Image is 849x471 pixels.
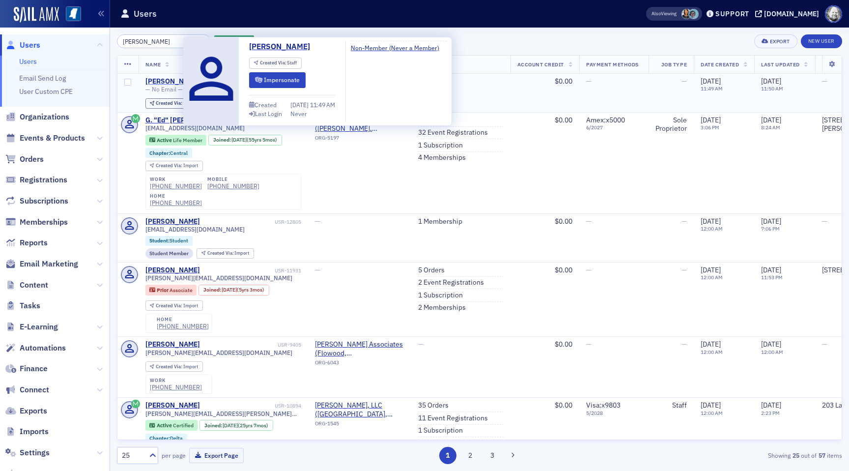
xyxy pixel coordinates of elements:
[770,39,790,44] div: Export
[555,77,572,86] span: $0.00
[20,280,48,291] span: Content
[701,274,723,281] time: 12:00 AM
[315,401,404,418] span: Mike W Jackson, LLC (Greenville, MS)
[213,137,232,143] span: Joined :
[260,60,297,66] div: Staff
[201,267,301,274] div: USR-11931
[145,248,194,259] div: Student Member
[351,43,447,52] a: Non-Member (Never a Member)
[586,61,639,68] span: Payment Methods
[149,435,183,442] a: Chapter:Delta
[145,274,292,282] span: [PERSON_NAME][EMAIL_ADDRESS][DOMAIN_NAME]
[5,154,44,165] a: Orders
[204,422,223,429] span: Joined :
[19,57,37,66] a: Users
[315,359,404,369] div: ORG-6043
[555,401,572,410] span: $0.00
[555,265,572,274] span: $0.00
[5,237,48,248] a: Reports
[20,196,68,206] span: Subscriptions
[517,61,564,68] span: Account Credit
[761,265,781,274] span: [DATE]
[315,340,404,357] a: [PERSON_NAME] Associates (Flowood, [GEOGRAPHIC_DATA])
[825,5,842,23] span: Profile
[681,217,687,226] span: —
[20,300,40,311] span: Tasks
[681,77,687,86] span: —
[555,340,572,349] span: $0.00
[207,177,259,182] div: mobile
[5,322,58,332] a: E-Learning
[199,420,273,431] div: Joined: 2000-01-01 00:00:00
[20,237,48,248] span: Reports
[761,116,781,124] span: [DATE]
[150,182,202,190] div: [PHONE_NUMBER]
[255,111,282,117] div: Last Login
[761,401,781,410] span: [DATE]
[439,447,456,464] button: 1
[145,161,203,171] div: Created Via: Import
[761,85,783,92] time: 11:50 AM
[149,287,192,293] a: Prior Associate
[555,217,572,226] span: $0.00
[122,450,143,461] div: 25
[681,340,687,349] span: —
[655,401,687,410] div: Staff
[5,175,67,185] a: Registrations
[681,9,692,19] span: Noma Burge
[150,199,202,206] div: [PHONE_NUMBER]
[145,236,193,246] div: Student:
[150,378,202,383] div: work
[701,340,721,349] span: [DATE]
[801,34,842,48] a: New User
[5,259,78,269] a: Email Marketing
[761,61,799,68] span: Last Updated
[661,61,687,68] span: Job Type
[156,363,183,370] span: Created Via :
[59,6,81,23] a: View Homepage
[208,135,282,146] div: Joined: 1970-03-01 00:00:00
[418,217,462,226] a: 1 Membership
[134,8,157,20] h1: Users
[20,40,40,51] span: Users
[117,34,211,48] input: Search…
[149,237,170,244] span: Student :
[14,7,59,23] img: SailAMX
[310,101,335,109] span: 11:49 AM
[20,259,78,269] span: Email Marketing
[145,77,200,86] a: [PERSON_NAME]
[260,59,287,66] span: Created Via :
[418,266,445,275] a: 5 Orders
[145,410,302,417] span: [PERSON_NAME][EMAIL_ADDRESS][PERSON_NAME][DOMAIN_NAME]
[418,401,449,410] a: 35 Orders
[145,340,200,349] div: [PERSON_NAME]
[315,340,404,357] span: Hollis Cobb Associates (Flowood, MS)
[207,250,235,256] span: Created Via :
[761,349,783,355] time: 12:00 AM
[761,340,781,349] span: [DATE]
[231,136,247,143] span: [DATE]
[162,451,186,460] label: per page
[20,217,68,228] span: Memberships
[149,422,193,429] a: Active Certified
[555,116,572,124] span: $0.00
[207,182,259,190] a: [PHONE_NUMBER]
[655,116,687,133] div: Sole Proprietor
[173,137,202,144] span: Life Member
[145,124,245,132] span: [EMAIL_ADDRESS][DOMAIN_NAME]
[701,265,721,274] span: [DATE]
[484,447,501,464] button: 3
[5,406,47,416] a: Exports
[822,340,827,349] span: —
[290,101,310,109] span: [DATE]
[701,401,721,410] span: [DATE]
[761,410,780,416] time: 2:23 PM
[145,266,200,275] div: [PERSON_NAME]
[5,196,68,206] a: Subscriptions
[701,124,719,131] time: 3:06 PM
[5,112,69,122] a: Organizations
[315,401,404,418] a: [PERSON_NAME], LLC ([GEOGRAPHIC_DATA], [GEOGRAPHIC_DATA])
[20,426,49,437] span: Imports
